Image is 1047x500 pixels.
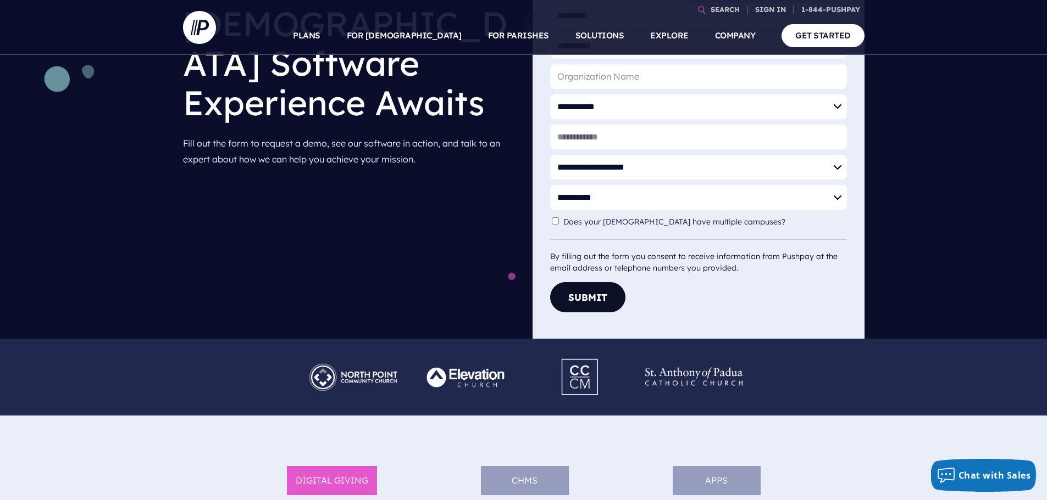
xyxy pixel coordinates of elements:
[488,16,549,55] a: FOR PARISHES
[575,16,624,55] a: SOLUTIONS
[287,466,377,495] li: DIGITAL GIVING
[673,466,761,495] li: APPS
[931,459,1037,492] button: Chat with Sales
[782,24,865,47] a: GET STARTED
[550,64,847,89] input: Organization Name
[183,131,515,172] p: Fill out the form to request a demo, see our software in action, and talk to an expert about how ...
[293,16,320,55] a: PLANS
[563,217,791,227] label: Does your [DEMOGRAPHIC_DATA] have multiple campuses?
[550,282,625,312] button: Submit
[541,352,620,363] picture: Pushpay_Logo__CCM
[481,466,569,495] li: ChMS
[550,239,847,274] div: By filling out the form you consent to receive information from Pushpay at the email address or t...
[650,16,689,55] a: EXPLORE
[296,357,410,368] picture: Pushpay_Logo__NorthPoint
[637,357,751,368] picture: Pushpay_Logo__StAnthony
[410,357,524,368] picture: Pushpay_Logo__Elevation
[715,16,756,55] a: COMPANY
[959,469,1031,481] span: Chat with Sales
[347,16,462,55] a: FOR [DEMOGRAPHIC_DATA]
